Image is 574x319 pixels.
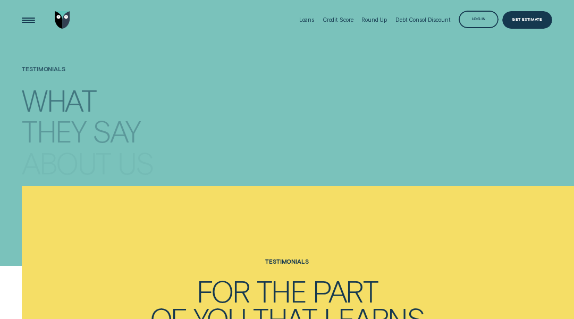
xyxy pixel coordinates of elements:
div: say [92,117,139,145]
div: What [22,86,96,114]
h1: Testimonials [22,65,153,83]
div: Credit Score [323,16,353,23]
div: us [117,149,153,177]
h4: Testimonials [22,258,552,265]
div: Round Up [361,16,387,23]
button: Open Menu [20,11,38,29]
div: Debt Consol Discount [395,16,451,23]
div: Loans [299,16,314,23]
h4: What they say about us [22,80,153,164]
button: Log in [459,11,499,29]
a: Get Estimate [502,11,552,29]
div: about [22,149,110,177]
img: Wisr [55,11,70,29]
div: they [22,117,85,145]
